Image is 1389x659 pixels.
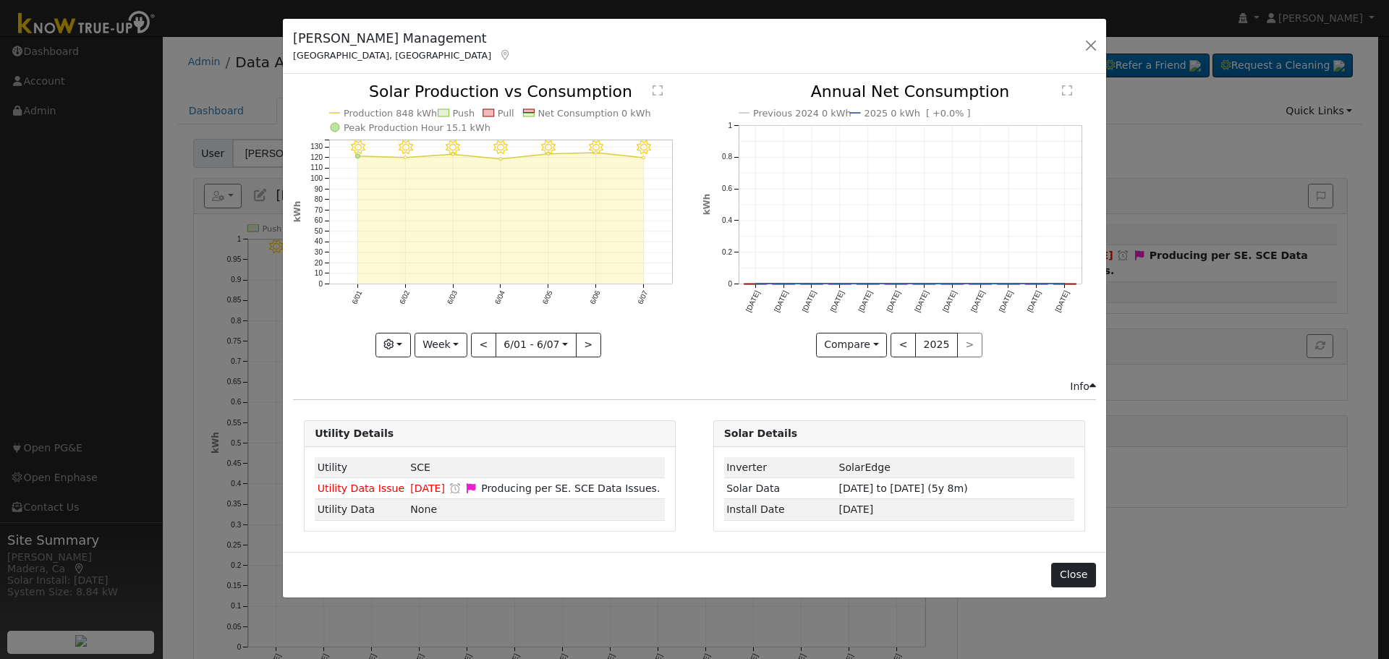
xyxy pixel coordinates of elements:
[857,289,873,313] text: [DATE]
[471,333,496,357] button: <
[744,284,766,285] rect: onclick=""
[1053,289,1070,313] text: [DATE]
[977,281,983,287] circle: onclick=""
[410,482,445,494] span: [DATE]
[728,122,732,129] text: 1
[724,478,836,499] td: Solar Data
[969,289,986,313] text: [DATE]
[1053,284,1076,285] rect: onclick=""
[772,284,794,285] rect: onclick=""
[744,289,761,313] text: [DATE]
[538,108,651,119] text: Net Consumption 0 kWh
[1025,289,1042,313] text: [DATE]
[857,284,879,285] rect: onclick=""
[1006,281,1011,287] circle: onclick=""
[404,156,407,159] circle: onclick=""
[496,333,577,357] button: 6/01 - 6/07
[921,281,927,287] circle: onclick=""
[344,122,490,133] text: Peak Production Hour 15.1 kWh
[451,153,454,156] circle: onclick=""
[828,289,845,313] text: [DATE]
[702,194,712,216] text: kWh
[828,284,851,285] rect: onclick=""
[941,289,958,313] text: [DATE]
[891,333,916,357] button: <
[885,284,907,285] rect: onclick=""
[310,153,323,161] text: 120
[893,281,899,287] circle: onclick=""
[816,333,888,357] button: Compare
[941,284,964,285] rect: onclick=""
[753,108,851,119] text: Previous 2024 0 kWh
[293,50,491,61] span: [GEOGRAPHIC_DATA], [GEOGRAPHIC_DATA]
[589,140,603,155] i: 6/06 - Clear
[839,462,891,473] span: ID: 1472336, authorized: 02/11/20
[293,29,511,48] h5: [PERSON_NAME] Management
[724,457,836,478] td: Inverter
[1025,284,1048,285] rect: onclick=""
[724,428,797,439] strong: Solar Details
[653,85,663,96] text: 
[997,284,1019,285] rect: onclick=""
[1051,563,1095,587] button: Close
[315,227,323,235] text: 50
[969,284,991,285] rect: onclick=""
[410,462,430,473] span: ID: PEQJ4AU4U, authorized: 01/28/20
[481,482,660,494] span: Producing per SE. SCE Data Issues.
[913,284,935,285] rect: onclick=""
[446,140,461,155] i: 6/03 - MostlyClear
[315,217,323,225] text: 60
[310,164,323,172] text: 110
[728,280,732,288] text: 0
[772,289,789,313] text: [DATE]
[315,238,323,246] text: 40
[499,158,502,161] circle: onclick=""
[446,289,459,306] text: 6/03
[837,281,843,287] circle: onclick=""
[498,108,514,119] text: Pull
[315,428,394,439] strong: Utility Details
[595,151,598,154] circle: onclick=""
[351,140,365,155] i: 6/01 - Clear
[1062,281,1068,287] circle: onclick=""
[576,333,601,357] button: >
[839,482,968,494] span: [DATE] to [DATE] (5y 8m)
[589,289,602,306] text: 6/06
[310,143,323,151] text: 130
[410,503,437,515] span: None
[800,284,823,285] rect: onclick=""
[292,201,302,223] text: kWh
[315,457,408,478] td: Utility
[541,289,554,306] text: 6/05
[315,270,323,278] text: 10
[315,259,323,267] text: 20
[547,153,550,156] circle: onclick=""
[637,289,650,306] text: 6/07
[885,289,901,313] text: [DATE]
[752,281,758,287] circle: onclick=""
[356,154,360,158] circle: onclick=""
[315,499,408,520] td: Utility Data
[724,499,836,520] td: Install Date
[398,289,411,306] text: 6/02
[315,196,323,204] text: 80
[493,289,506,306] text: 6/04
[319,280,323,288] text: 0
[864,108,970,119] text: 2025 0 kWh [ +0.0% ]
[997,289,1014,313] text: [DATE]
[350,289,363,306] text: 6/01
[865,281,870,287] circle: onclick=""
[809,281,815,287] circle: onclick=""
[800,289,817,313] text: [DATE]
[399,140,413,155] i: 6/02 - Clear
[810,82,1009,101] text: Annual Net Consumption
[781,281,786,287] circle: onclick=""
[839,503,874,515] span: [DATE]
[913,289,930,313] text: [DATE]
[722,217,732,225] text: 0.4
[637,140,651,155] i: 6/07 - Clear
[315,185,323,193] text: 90
[310,175,323,183] text: 100
[369,82,632,101] text: Solar Production vs Consumption
[465,483,478,493] i: Edit Issue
